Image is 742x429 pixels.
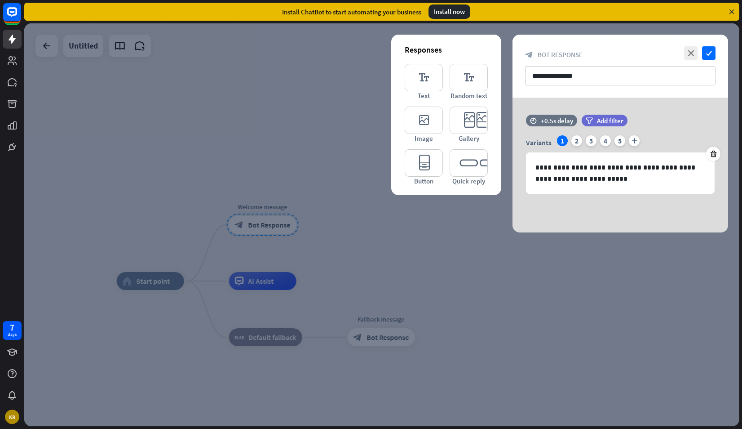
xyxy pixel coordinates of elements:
div: KR [5,410,19,424]
i: block_bot_response [525,51,533,59]
button: Open LiveChat chat widget [7,4,34,31]
i: close [684,46,698,60]
div: Install now [428,4,470,19]
i: filter [586,117,593,124]
div: +0.5s delay [541,116,573,125]
i: plus [629,135,640,146]
span: Bot Response [538,50,583,59]
span: Variants [526,138,552,147]
div: Install ChatBot to start automating your business [282,8,421,16]
div: 5 [614,135,625,146]
a: 7 days [3,321,22,340]
div: 2 [571,135,582,146]
div: 1 [557,135,568,146]
div: days [8,331,17,338]
div: 4 [600,135,611,146]
i: check [702,46,715,60]
i: time [530,117,537,124]
div: 7 [10,323,14,331]
span: Add filter [597,116,623,125]
div: 3 [586,135,596,146]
